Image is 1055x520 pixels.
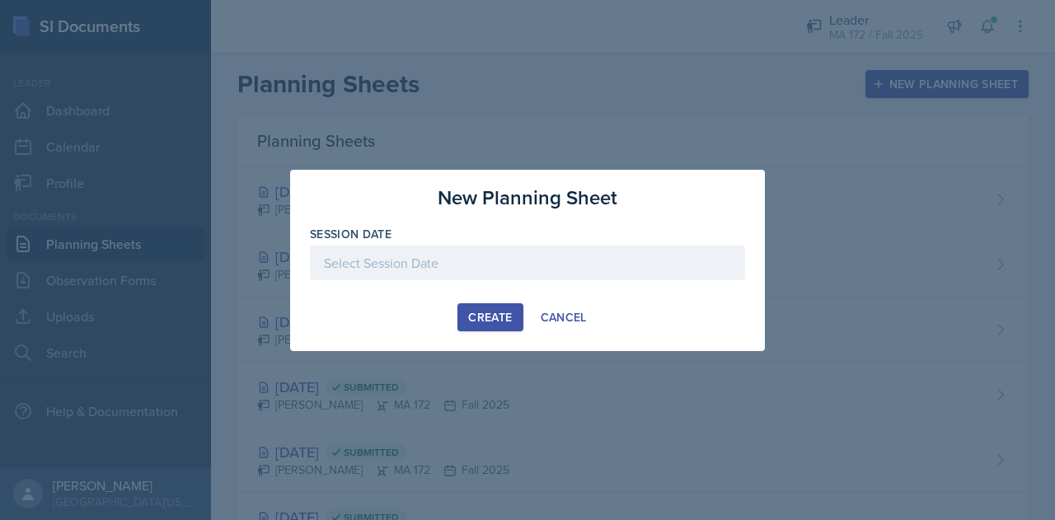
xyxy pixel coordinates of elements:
label: Session Date [310,226,392,242]
div: Cancel [541,311,587,324]
button: Create [457,303,523,331]
h3: New Planning Sheet [438,183,617,213]
button: Cancel [530,303,598,331]
div: Create [468,311,512,324]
